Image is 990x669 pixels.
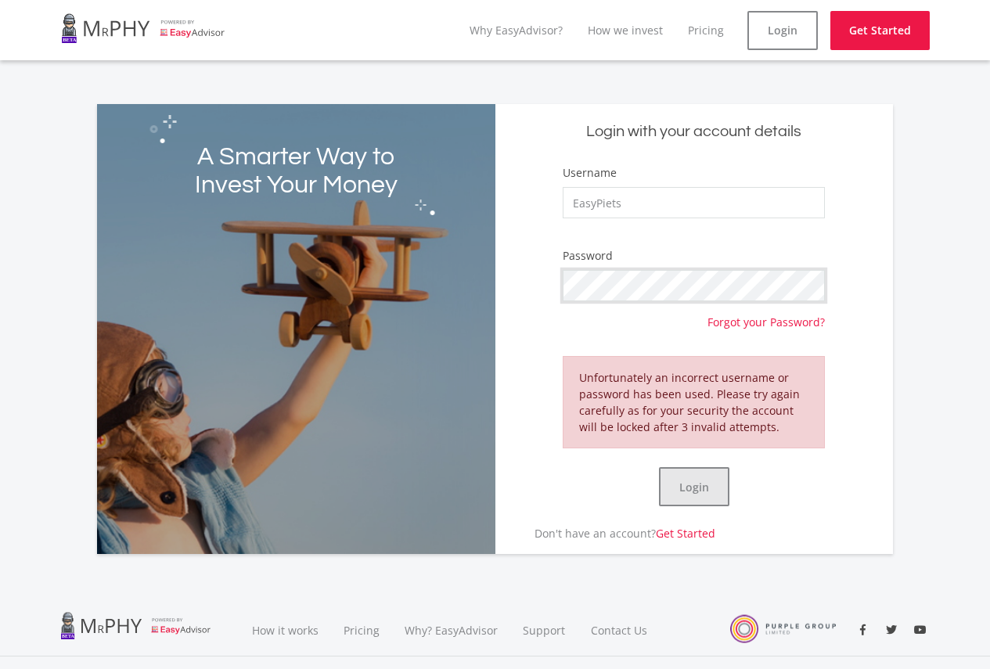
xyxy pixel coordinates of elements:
[177,143,416,200] h2: A Smarter Way to Invest Your Money
[659,467,729,506] button: Login
[578,604,661,656] a: Contact Us
[563,165,617,181] label: Username
[747,11,818,50] a: Login
[331,604,392,656] a: Pricing
[563,356,825,448] div: Unfortunately an incorrect username or password has been used. Please try again carefully as for ...
[588,23,663,38] a: How we invest
[688,23,724,38] a: Pricing
[239,604,331,656] a: How it works
[656,526,715,541] a: Get Started
[495,525,715,541] p: Don't have an account?
[707,301,825,330] a: Forgot your Password?
[563,248,613,264] label: Password
[510,604,578,656] a: Support
[830,11,930,50] a: Get Started
[507,121,881,142] h5: Login with your account details
[392,604,510,656] a: Why? EasyAdvisor
[470,23,563,38] a: Why EasyAdvisor?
